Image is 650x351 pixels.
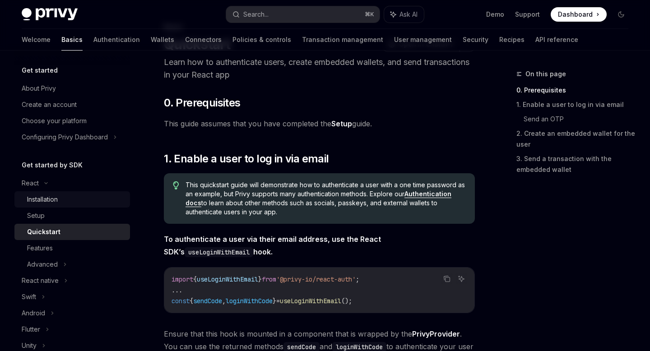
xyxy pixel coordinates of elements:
button: Search...⌘K [226,6,379,23]
div: Features [27,243,53,254]
svg: Tip [173,181,179,189]
a: 1. Enable a user to log in via email [516,97,636,112]
div: React [22,178,39,189]
span: 1. Enable a user to log in via email [164,152,329,166]
a: Quickstart [14,224,130,240]
a: API reference [535,29,578,51]
a: 3. Send a transaction with the embedded wallet [516,152,636,177]
span: from [262,275,276,283]
button: Copy the contents from the code block [441,273,453,285]
button: Ask AI [384,6,424,23]
div: Search... [243,9,269,20]
a: Setup [14,208,130,224]
a: Send an OTP [524,112,636,126]
a: Transaction management [302,29,383,51]
span: ... [172,286,182,294]
a: Security [463,29,488,51]
span: import [172,275,193,283]
a: Basics [61,29,83,51]
span: useLoginWithEmail [197,275,258,283]
a: Authentication [93,29,140,51]
div: Swift [22,291,36,302]
p: Learn how to authenticate users, create embedded wallets, and send transactions in your React app [164,56,475,81]
h5: Get started by SDK [22,160,83,171]
div: Quickstart [27,226,60,237]
div: About Privy [22,83,56,94]
a: Demo [486,10,504,19]
span: loginWithCode [226,297,273,305]
div: Android [22,308,45,319]
div: Unity [22,340,37,351]
span: Dashboard [558,10,593,19]
span: On this page [525,69,566,79]
a: Recipes [499,29,525,51]
a: 0. Prerequisites [516,83,636,97]
a: Support [515,10,540,19]
a: PrivyProvider [412,329,460,339]
span: const [172,297,190,305]
span: This guide assumes that you have completed the guide. [164,117,475,130]
div: Configuring Privy Dashboard [22,132,108,143]
div: Choose your platform [22,115,87,126]
button: Toggle dark mode [614,7,628,22]
code: useLoginWithEmail [185,247,253,257]
a: About Privy [14,80,130,97]
span: { [193,275,197,283]
a: Welcome [22,29,51,51]
span: useLoginWithEmail [280,297,341,305]
span: = [276,297,280,305]
a: 2. Create an embedded wallet for the user [516,126,636,152]
a: Wallets [151,29,174,51]
a: Installation [14,191,130,208]
div: Flutter [22,324,40,335]
span: } [258,275,262,283]
a: Dashboard [551,7,607,22]
span: 0. Prerequisites [164,96,240,110]
img: dark logo [22,8,78,21]
span: sendCode [193,297,222,305]
div: Advanced [27,259,58,270]
a: Connectors [185,29,222,51]
a: Features [14,240,130,256]
div: Create an account [22,99,77,110]
span: '@privy-io/react-auth' [276,275,356,283]
span: { [190,297,193,305]
span: , [222,297,226,305]
span: ; [356,275,359,283]
div: React native [22,275,59,286]
a: Setup [331,119,352,129]
div: Setup [27,210,45,221]
a: User management [394,29,452,51]
span: This quickstart guide will demonstrate how to authenticate a user with a one time password as an ... [186,180,466,217]
a: Create an account [14,97,130,113]
a: Policies & controls [232,29,291,51]
a: Choose your platform [14,113,130,129]
h5: Get started [22,65,58,76]
span: (); [341,297,352,305]
span: Ask AI [399,10,418,19]
span: ⌘ K [365,11,374,18]
strong: To authenticate a user via their email address, use the React SDK’s hook. [164,235,381,256]
div: Installation [27,194,58,205]
span: } [273,297,276,305]
button: Ask AI [455,273,467,285]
